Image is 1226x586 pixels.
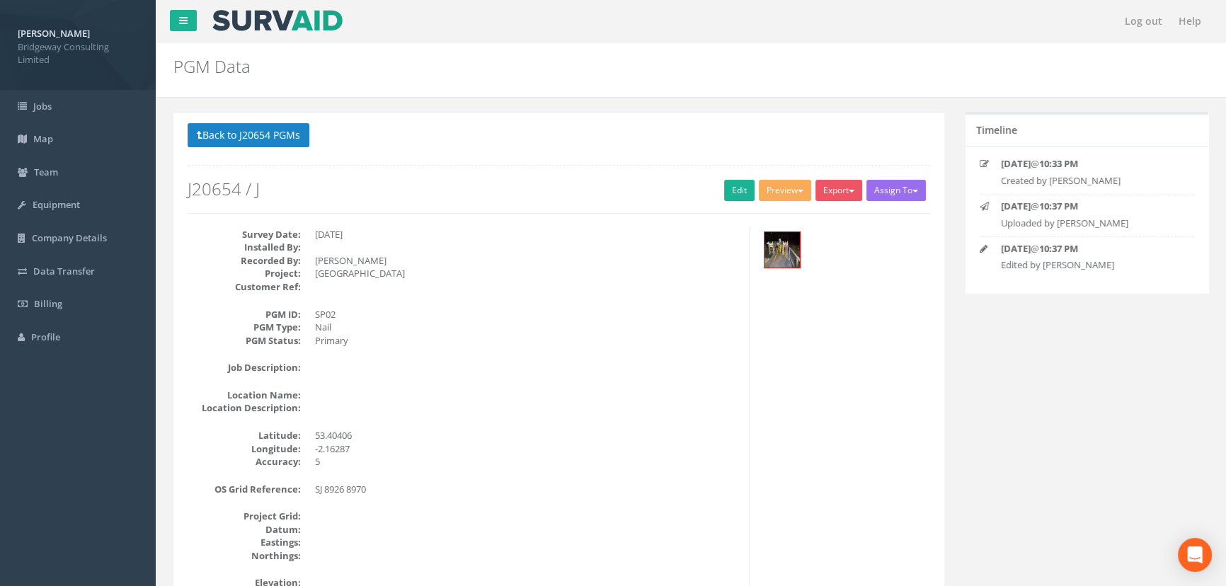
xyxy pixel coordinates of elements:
dt: Recorded By: [188,254,301,268]
span: Billing [34,297,62,310]
dd: SP02 [315,308,738,321]
dt: Northings: [188,549,301,563]
a: [PERSON_NAME] Bridgeway Consulting Limited [18,23,138,67]
span: Map [33,132,53,145]
dd: SJ 8926 8970 [315,483,738,496]
dd: [GEOGRAPHIC_DATA] [315,267,738,280]
img: bf0ee717-d350-56bc-4f05-c61031219acc_38e401e5-05a8-971e-5ef3-e87fe8c9dbbe_thumb.jpg [764,232,800,268]
dt: Project Grid: [188,510,301,523]
strong: 10:37 PM [1039,200,1078,212]
strong: 10:37 PM [1039,242,1078,255]
span: Profile [31,331,60,343]
dt: PGM Status: [188,334,301,347]
span: Jobs [33,100,52,113]
strong: [DATE] [1001,200,1031,212]
button: Preview [759,180,811,201]
p: @ [1001,157,1176,171]
span: Bridgeway Consulting Limited [18,40,138,67]
h2: PGM Data [173,57,1032,76]
dt: Installed By: [188,241,301,254]
dt: Job Description: [188,361,301,374]
strong: 10:33 PM [1039,157,1078,170]
dd: -2.16287 [315,442,738,456]
dt: Accuracy: [188,455,301,469]
strong: [DATE] [1001,157,1031,170]
span: Equipment [33,198,80,211]
dt: PGM Type: [188,321,301,334]
dt: PGM ID: [188,308,301,321]
span: Company Details [32,231,107,244]
dd: Primary [315,334,738,347]
dd: [PERSON_NAME] [315,254,738,268]
dd: [DATE] [315,228,738,241]
a: Edit [724,180,755,201]
p: @ [1001,200,1176,213]
dt: Latitude: [188,429,301,442]
button: Export [815,180,862,201]
dt: Survey Date: [188,228,301,241]
strong: [PERSON_NAME] [18,27,90,40]
dt: OS Grid Reference: [188,483,301,496]
div: Open Intercom Messenger [1178,538,1212,572]
button: Assign To [866,180,926,201]
p: Uploaded by [PERSON_NAME] [1001,217,1176,230]
button: Back to J20654 PGMs [188,123,309,147]
dt: Location Description: [188,401,301,415]
dt: Eastings: [188,536,301,549]
h2: J20654 / J [188,180,930,198]
p: @ [1001,242,1176,255]
dt: Location Name: [188,389,301,402]
dt: Longitude: [188,442,301,456]
p: Created by [PERSON_NAME] [1001,174,1176,188]
span: Data Transfer [33,265,95,277]
dt: Project: [188,267,301,280]
span: Team [34,166,58,178]
dt: Customer Ref: [188,280,301,294]
p: Edited by [PERSON_NAME] [1001,258,1176,272]
h5: Timeline [976,125,1017,135]
dd: Nail [315,321,738,334]
strong: [DATE] [1001,242,1031,255]
dd: 5 [315,455,738,469]
dd: 53.40406 [315,429,738,442]
dt: Datum: [188,523,301,536]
